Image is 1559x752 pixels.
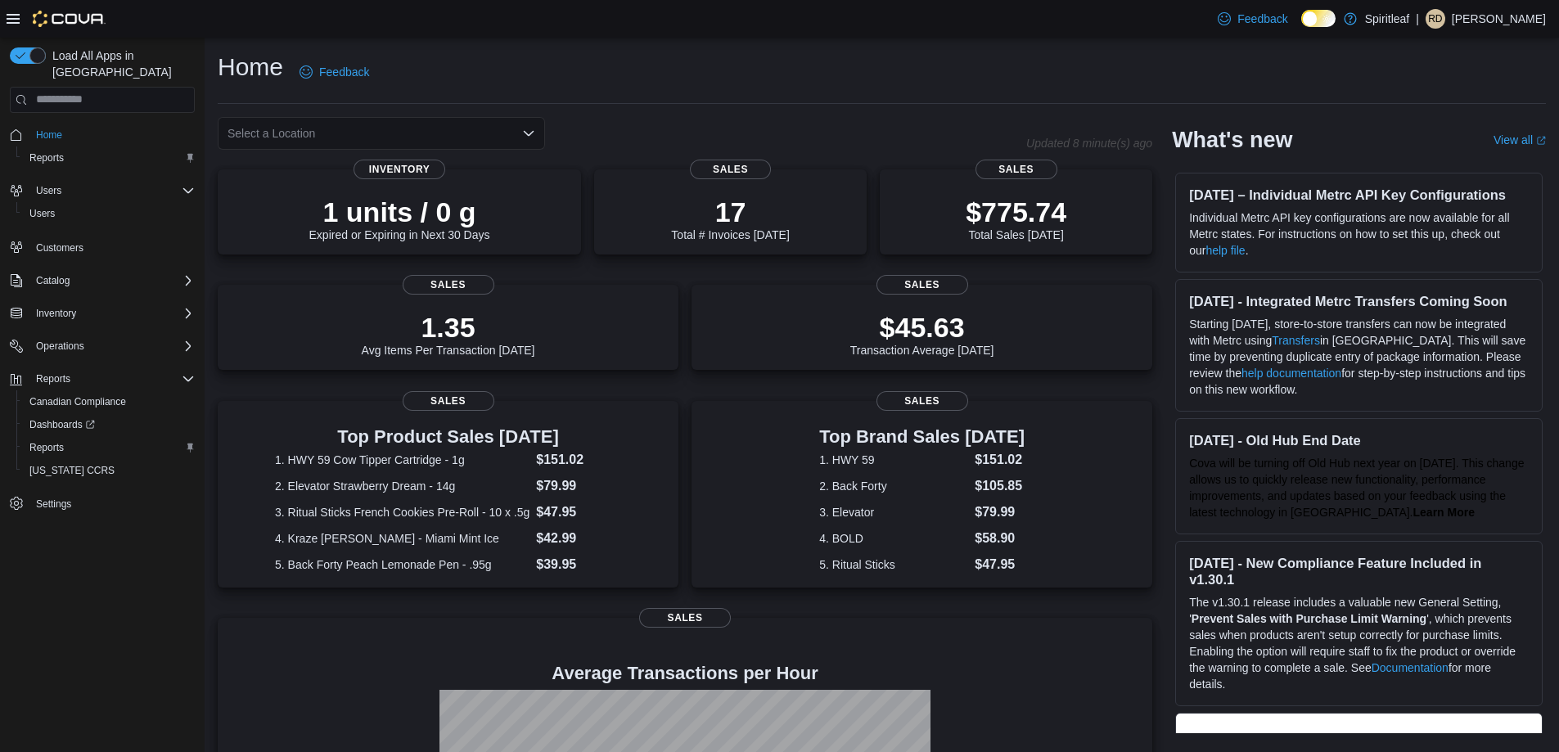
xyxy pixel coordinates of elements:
[1365,9,1409,29] p: Spiritleaf
[3,335,201,358] button: Operations
[1494,133,1546,146] a: View allExternal link
[876,275,968,295] span: Sales
[1416,9,1419,29] p: |
[33,11,106,27] img: Cova
[362,311,535,344] p: 1.35
[1026,137,1152,150] p: Updated 8 minute(s) ago
[29,271,76,290] button: Catalog
[29,464,115,477] span: [US_STATE] CCRS
[819,556,968,573] dt: 5. Ritual Sticks
[819,452,968,468] dt: 1. HWY 59
[1428,9,1442,29] span: RD
[36,274,70,287] span: Catalog
[29,181,68,200] button: Users
[16,436,201,459] button: Reports
[819,478,968,494] dt: 2. Back Forty
[3,367,201,390] button: Reports
[275,556,529,573] dt: 5. Back Forty Peach Lemonade Pen - .95g
[354,160,445,179] span: Inventory
[36,307,76,320] span: Inventory
[16,202,201,225] button: Users
[231,664,1139,683] h4: Average Transactions per Hour
[29,369,77,389] button: Reports
[3,179,201,202] button: Users
[1241,367,1341,380] a: help documentation
[36,241,83,254] span: Customers
[3,269,201,292] button: Catalog
[36,184,61,197] span: Users
[29,125,69,145] a: Home
[1189,293,1529,309] h3: [DATE] - Integrated Metrc Transfers Coming Soon
[876,391,968,411] span: Sales
[671,196,789,228] p: 17
[36,340,84,353] span: Operations
[819,530,968,547] dt: 4. BOLD
[23,148,70,168] a: Reports
[16,146,201,169] button: Reports
[23,438,70,457] a: Reports
[819,427,1025,447] h3: Top Brand Sales [DATE]
[1272,334,1320,347] a: Transfers
[639,608,731,628] span: Sales
[23,461,195,480] span: Washington CCRS
[975,555,1025,574] dd: $47.95
[218,51,283,83] h1: Home
[690,160,772,179] span: Sales
[1536,136,1546,146] svg: External link
[319,64,369,80] span: Feedback
[1237,11,1287,27] span: Feedback
[1426,9,1445,29] div: Ravi D
[1189,457,1524,519] span: Cova will be turning off Old Hub next year on [DATE]. This change allows us to quickly release ne...
[1189,187,1529,203] h3: [DATE] – Individual Metrc API Key Configurations
[23,438,195,457] span: Reports
[1211,2,1294,35] a: Feedback
[1301,10,1336,27] input: Dark Mode
[1205,244,1245,257] a: help file
[975,450,1025,470] dd: $151.02
[671,196,789,241] div: Total # Invoices [DATE]
[29,336,195,356] span: Operations
[29,151,64,164] span: Reports
[1189,432,1529,448] h3: [DATE] - Old Hub End Date
[275,452,529,468] dt: 1. HWY 59 Cow Tipper Cartridge - 1g
[976,160,1057,179] span: Sales
[975,502,1025,522] dd: $79.99
[23,204,61,223] a: Users
[975,529,1025,548] dd: $58.90
[1172,127,1292,153] h2: What's new
[29,395,126,408] span: Canadian Compliance
[850,311,994,357] div: Transaction Average [DATE]
[16,413,201,436] a: Dashboards
[522,127,535,140] button: Open list of options
[966,196,1066,241] div: Total Sales [DATE]
[29,181,195,200] span: Users
[16,390,201,413] button: Canadian Compliance
[23,148,195,168] span: Reports
[29,304,195,323] span: Inventory
[23,392,195,412] span: Canadian Compliance
[3,492,201,516] button: Settings
[362,311,535,357] div: Avg Items Per Transaction [DATE]
[29,207,55,220] span: Users
[23,415,101,435] a: Dashboards
[29,271,195,290] span: Catalog
[29,124,195,145] span: Home
[850,311,994,344] p: $45.63
[29,236,195,257] span: Customers
[36,498,71,511] span: Settings
[29,494,78,514] a: Settings
[3,123,201,146] button: Home
[1413,506,1475,519] a: Learn More
[275,478,529,494] dt: 2. Elevator Strawberry Dream - 14g
[29,418,95,431] span: Dashboards
[536,502,621,522] dd: $47.95
[36,372,70,385] span: Reports
[275,427,621,447] h3: Top Product Sales [DATE]
[293,56,376,88] a: Feedback
[46,47,195,80] span: Load All Apps in [GEOGRAPHIC_DATA]
[536,555,621,574] dd: $39.95
[29,336,91,356] button: Operations
[23,392,133,412] a: Canadian Compliance
[1189,209,1529,259] p: Individual Metrc API key configurations are now available for all Metrc states. For instructions ...
[29,304,83,323] button: Inventory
